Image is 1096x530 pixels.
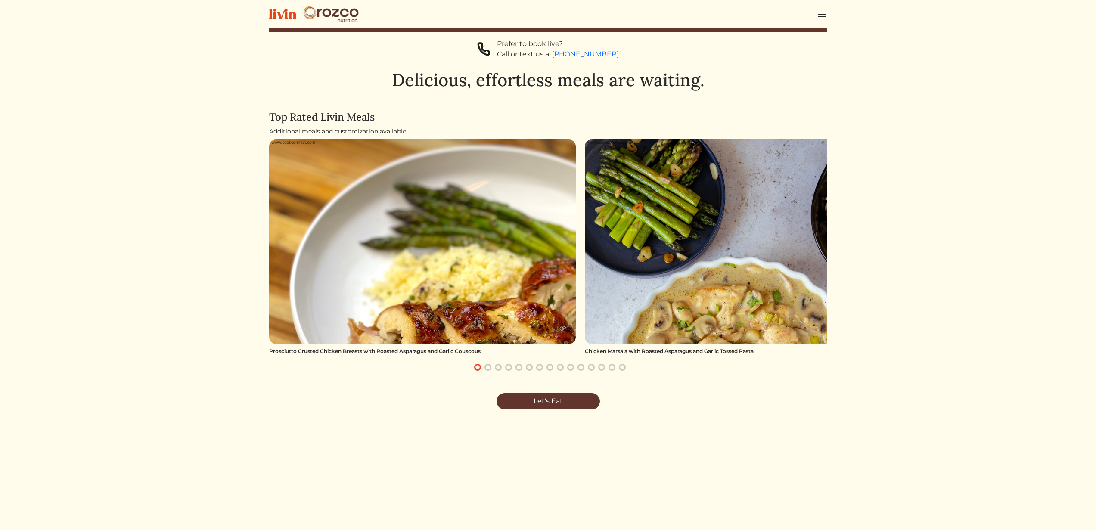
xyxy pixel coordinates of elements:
img: Chicken Marsala with Roasted Asparagus and Garlic Tossed Pasta [585,139,892,344]
h1: Delicious, effortless meals are waiting. [269,70,827,90]
img: livin-logo-a0d97d1a881af30f6274990eb6222085a2533c92bbd1e4f22c21b4f0d0e3210c.svg [269,9,296,19]
div: Prosciutto Crusted Chicken Breasts with Roasted Asparagus and Garlic Couscous [269,347,576,355]
div: Chicken Marsala with Roasted Asparagus and Garlic Tossed Pasta [585,347,892,355]
div: Additional meals and customization available. [269,127,827,136]
img: menu_hamburger-cb6d353cf0ecd9f46ceae1c99ecbeb4a00e71ca567a856bd81f57e9d8c17bb26.svg [817,9,827,19]
img: Prosciutto Crusted Chicken Breasts with Roasted Asparagus and Garlic Couscous [269,139,576,344]
a: [PHONE_NUMBER] [552,50,619,58]
img: phone-a8f1853615f4955a6c6381654e1c0f7430ed919b147d78756318837811cda3a7.svg [477,39,490,59]
div: Prefer to book live? [497,39,619,49]
h4: Top Rated Livin Meals [269,111,827,124]
img: Orozco Nutrition [303,6,359,23]
div: Call or text us at [497,49,619,59]
a: Let's Eat [497,393,600,409]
